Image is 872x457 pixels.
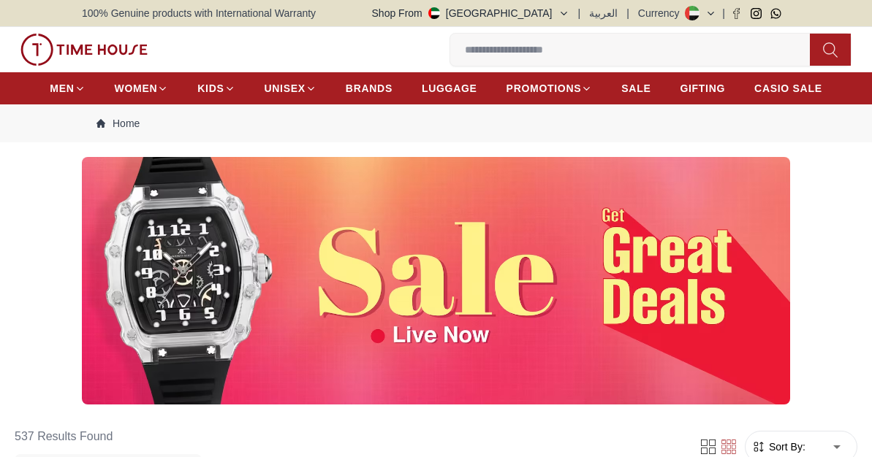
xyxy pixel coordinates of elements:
[115,75,169,101] a: WOMEN
[197,81,224,96] span: KIDS
[422,75,477,101] a: LUGGAGE
[507,81,582,96] span: PROMOTIONS
[507,75,593,101] a: PROMOTIONS
[115,81,158,96] span: WOMEN
[428,7,440,19] img: United Arab Emirates
[770,8,781,19] a: Whatsapp
[82,104,790,142] nav: Breadcrumb
[265,75,316,101] a: UNISEX
[372,6,569,20] button: Shop From[GEOGRAPHIC_DATA]
[422,81,477,96] span: LUGGAGE
[621,75,651,101] a: SALE
[96,116,140,131] a: Home
[731,8,742,19] a: Facebook
[680,81,725,96] span: GIFTING
[82,6,316,20] span: 100% Genuine products with International Warranty
[346,75,393,101] a: BRANDS
[346,81,393,96] span: BRANDS
[638,6,686,20] div: Currency
[20,34,148,66] img: ...
[621,81,651,96] span: SALE
[265,81,306,96] span: UNISEX
[751,8,762,19] a: Instagram
[82,157,790,404] img: ...
[50,81,74,96] span: MEN
[589,6,618,20] button: العربية
[197,75,235,101] a: KIDS
[578,6,581,20] span: |
[722,6,725,20] span: |
[50,75,85,101] a: MEN
[754,81,822,96] span: CASIO SALE
[626,6,629,20] span: |
[751,439,805,454] button: Sort By:
[15,419,202,454] h6: 537 Results Found
[680,75,725,101] a: GIFTING
[766,439,805,454] span: Sort By:
[754,75,822,101] a: CASIO SALE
